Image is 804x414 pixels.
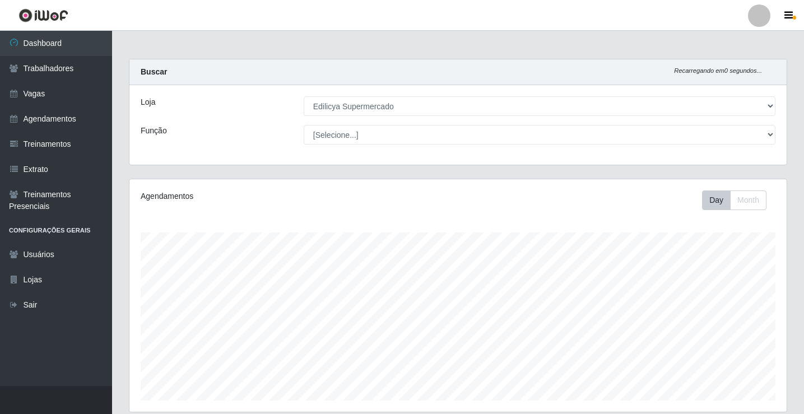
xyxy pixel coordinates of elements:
[674,67,762,74] i: Recarregando em 0 segundos...
[730,190,766,210] button: Month
[141,190,396,202] div: Agendamentos
[141,67,167,76] strong: Buscar
[141,125,167,137] label: Função
[141,96,155,108] label: Loja
[702,190,766,210] div: First group
[702,190,775,210] div: Toolbar with button groups
[18,8,68,22] img: CoreUI Logo
[702,190,731,210] button: Day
